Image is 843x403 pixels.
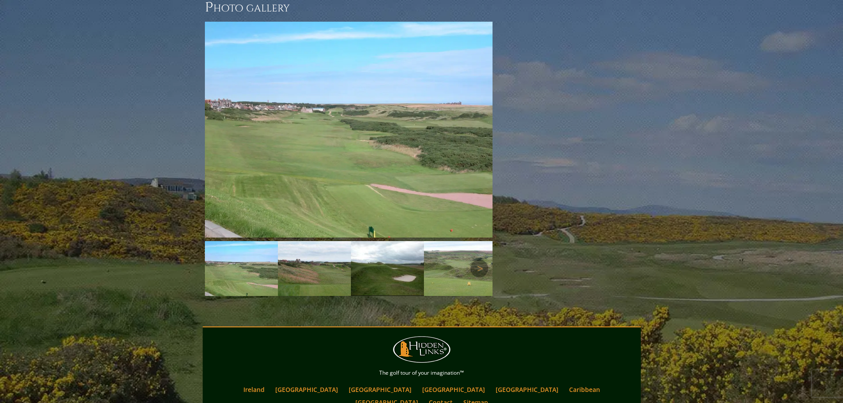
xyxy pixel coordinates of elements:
a: [GEOGRAPHIC_DATA] [344,383,416,396]
p: The golf tour of your imagination™ [205,368,639,378]
a: Next [470,260,488,277]
a: [GEOGRAPHIC_DATA] [491,383,563,396]
a: [GEOGRAPHIC_DATA] [271,383,343,396]
a: Caribbean [565,383,604,396]
a: [GEOGRAPHIC_DATA] [418,383,489,396]
a: Ireland [239,383,269,396]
